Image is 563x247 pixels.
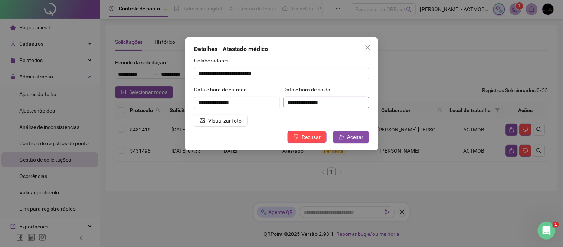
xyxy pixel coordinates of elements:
span: 1 [553,222,559,228]
span: dislike [294,134,299,140]
span: close [365,45,371,51]
iframe: Intercom live chat [538,222,556,240]
button: Close [362,42,374,53]
div: Detalhes - Atestado médico [194,45,369,53]
button: Aceitar [333,131,369,143]
button: Recusar [288,131,327,143]
span: Visualizar foto [208,117,242,125]
span: Aceitar [347,133,363,141]
label: Colaboradores [194,56,233,65]
label: Data e hora de entrada [194,85,252,94]
button: Visualizar foto [194,115,248,127]
span: picture [200,118,205,123]
span: Recusar [302,133,321,141]
span: like [339,134,344,140]
label: Data e hora de saída [283,85,335,94]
